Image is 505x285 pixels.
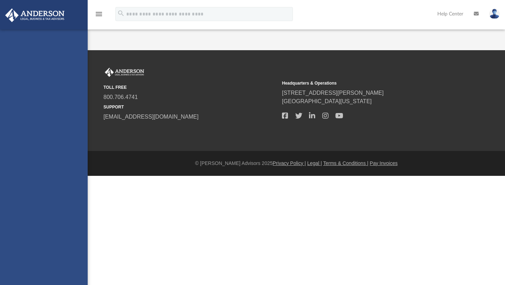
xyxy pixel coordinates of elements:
[307,160,322,166] a: Legal |
[282,90,384,96] a: [STREET_ADDRESS][PERSON_NAME]
[282,80,456,86] small: Headquarters & Operations
[103,94,138,100] a: 800.706.4741
[95,13,103,18] a: menu
[117,9,125,17] i: search
[3,8,67,22] img: Anderson Advisors Platinum Portal
[95,10,103,18] i: menu
[489,9,500,19] img: User Pic
[282,98,372,104] a: [GEOGRAPHIC_DATA][US_STATE]
[103,84,277,91] small: TOLL FREE
[103,104,277,110] small: SUPPORT
[88,160,505,167] div: © [PERSON_NAME] Advisors 2025
[370,160,397,166] a: Pay Invoices
[273,160,306,166] a: Privacy Policy |
[103,114,198,120] a: [EMAIL_ADDRESS][DOMAIN_NAME]
[103,68,146,77] img: Anderson Advisors Platinum Portal
[323,160,369,166] a: Terms & Conditions |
